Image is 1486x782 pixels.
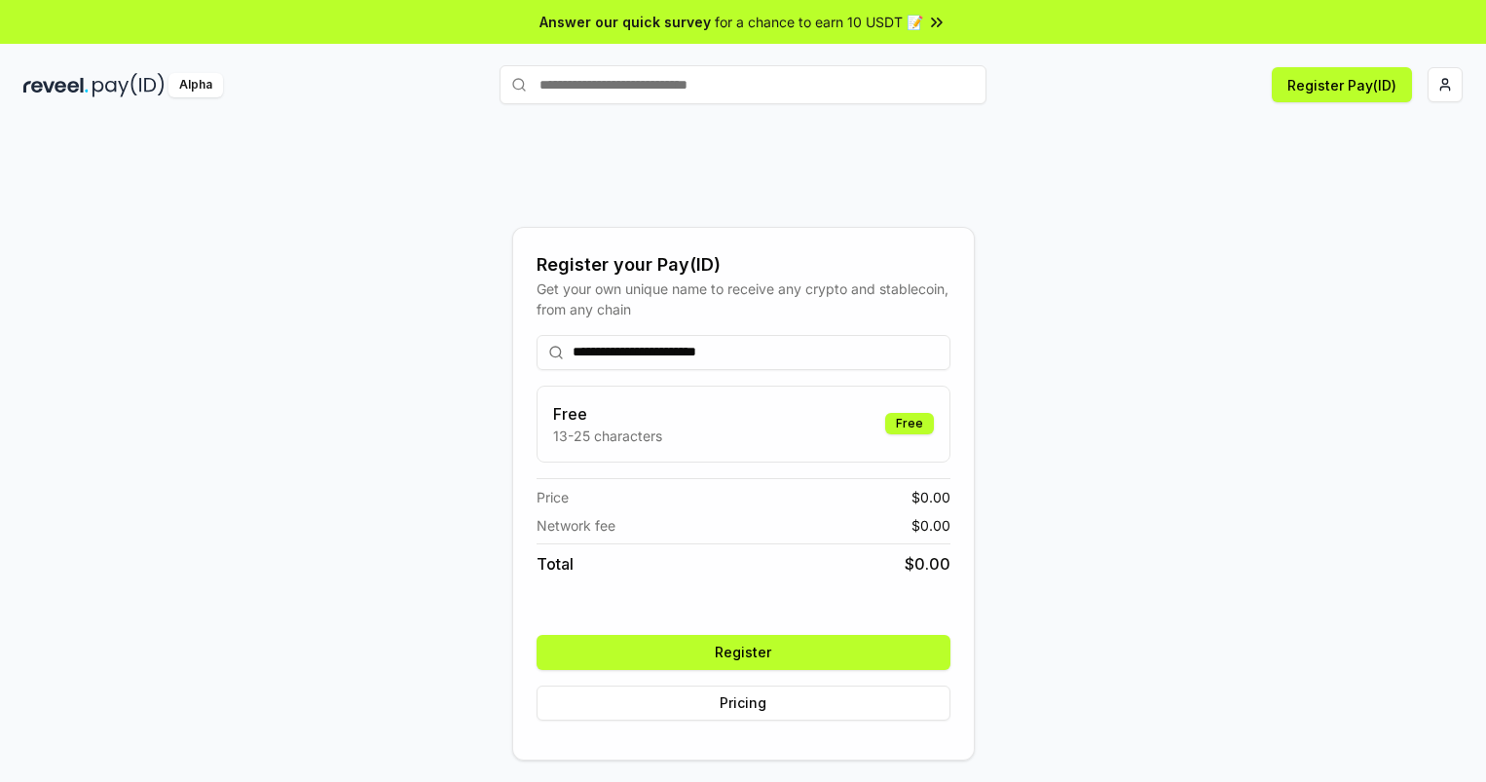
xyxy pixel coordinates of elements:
[553,402,662,426] h3: Free
[23,73,89,97] img: reveel_dark
[93,73,165,97] img: pay_id
[911,487,950,507] span: $ 0.00
[715,12,923,32] span: for a chance to earn 10 USDT 📝
[911,515,950,536] span: $ 0.00
[539,12,711,32] span: Answer our quick survey
[553,426,662,446] p: 13-25 characters
[885,413,934,434] div: Free
[537,251,950,279] div: Register your Pay(ID)
[537,686,950,721] button: Pricing
[905,552,950,576] span: $ 0.00
[168,73,223,97] div: Alpha
[537,635,950,670] button: Register
[1272,67,1412,102] button: Register Pay(ID)
[537,552,574,576] span: Total
[537,487,569,507] span: Price
[537,279,950,319] div: Get your own unique name to receive any crypto and stablecoin, from any chain
[537,515,615,536] span: Network fee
